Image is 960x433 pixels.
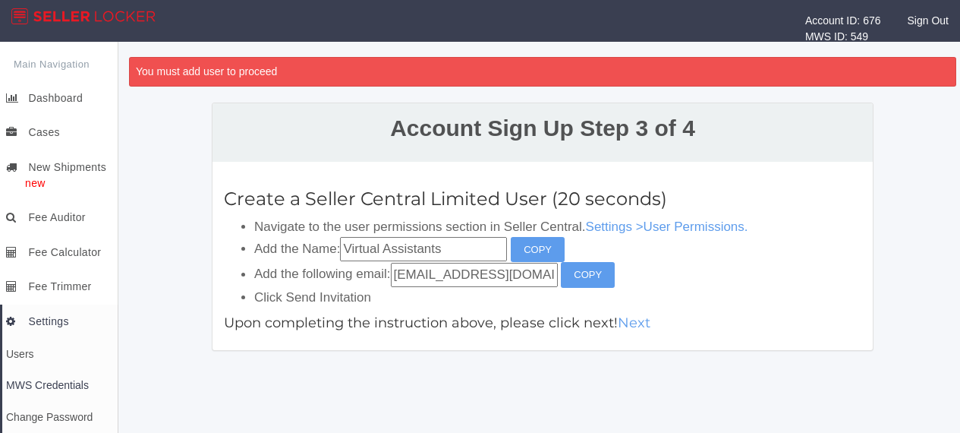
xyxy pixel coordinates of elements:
[6,411,93,423] span: Change Password
[805,29,881,45] div: MWS ID: 549
[28,92,83,104] span: Dashboard
[586,220,748,234] a: Settings >User Permissions.
[2,305,118,339] a: Settings
[2,270,118,304] a: Fee Trimmer
[28,161,106,173] span: New Shipments
[6,177,46,189] span: new
[2,339,118,370] a: Users
[254,262,861,288] li: Add the following email:
[561,262,615,288] button: COPY
[224,111,861,146] p: Account Sign Up Step 3 of 4
[28,315,68,327] span: Settings
[254,217,861,237] li: Navigate to the user permissions section in Seller Central.
[254,237,861,263] li: Add the Name:
[2,115,118,150] a: Cases
[28,246,101,258] span: Fee Calculator
[11,8,156,24] img: App Logo
[2,81,118,115] a: Dashboard
[618,314,650,331] a: Next
[6,379,89,391] span: MWS Credentials
[2,370,118,401] a: MWS Credentials
[224,316,861,331] h4: Upon completing the instruction above, please click next!
[28,126,59,138] span: Cases
[805,13,881,29] div: Account ID: 676
[2,150,118,201] a: New Shipmentsnew
[136,65,277,77] span: You must add user to proceed
[2,402,118,433] a: Change Password
[2,235,118,270] a: Fee Calculator
[6,348,34,360] span: Users
[224,189,861,209] h3: Create a Seller Central Limited User (20 seconds)
[254,288,861,308] li: Click Send Invitation
[28,211,85,223] span: Fee Auditor
[511,237,565,263] button: COPY
[28,280,91,292] span: Fee Trimmer
[2,201,118,235] a: Fee Auditor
